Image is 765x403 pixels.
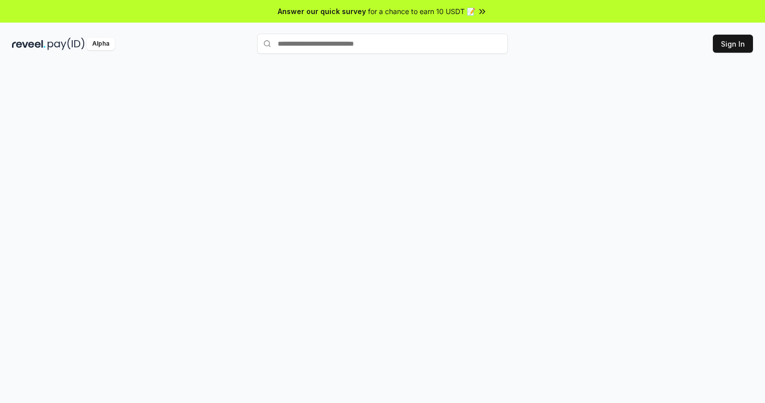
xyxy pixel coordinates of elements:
img: reveel_dark [12,38,46,50]
span: for a chance to earn 10 USDT 📝 [368,6,475,17]
div: Alpha [87,38,115,50]
span: Answer our quick survey [278,6,366,17]
button: Sign In [713,35,753,53]
img: pay_id [48,38,85,50]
